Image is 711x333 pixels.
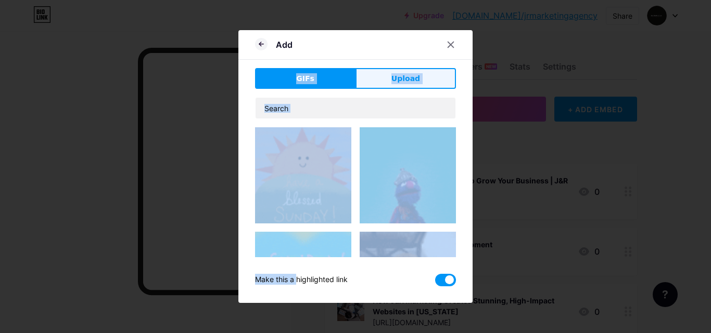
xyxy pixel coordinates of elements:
button: GIFs [255,68,355,89]
button: Upload [355,68,456,89]
div: Make this a highlighted link [255,274,348,286]
input: Search [256,98,455,118]
span: Upload [391,73,420,84]
span: GIFs [296,73,314,84]
img: Gihpy [255,232,351,328]
img: Gihpy [255,127,351,223]
img: Gihpy [360,127,456,223]
div: Add [276,38,293,51]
